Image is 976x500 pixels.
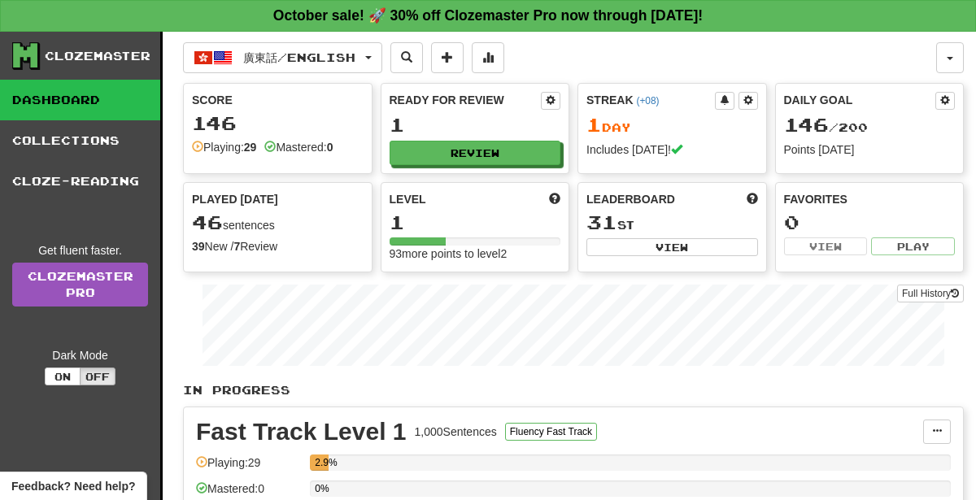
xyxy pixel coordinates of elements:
[390,141,561,165] button: Review
[390,191,426,207] span: Level
[784,92,936,110] div: Daily Goal
[192,212,364,233] div: sentences
[12,242,148,259] div: Get fluent faster.
[549,191,560,207] span: Score more points to level up
[586,113,602,136] span: 1
[431,42,464,73] button: Add sentence to collection
[183,42,382,73] button: 廣東話/English
[243,50,355,64] span: 廣東話 / English
[390,42,423,73] button: Search sentences
[192,113,364,133] div: 146
[586,238,758,256] button: View
[390,212,561,233] div: 1
[897,285,964,302] button: Full History
[784,237,868,255] button: View
[196,454,302,481] div: Playing: 29
[192,238,364,254] div: New / Review
[192,92,364,108] div: Score
[636,95,659,107] a: (+08)
[784,113,829,136] span: 146
[784,212,956,233] div: 0
[472,42,504,73] button: More stats
[45,367,81,385] button: On
[315,454,329,471] div: 2.9%
[390,92,542,108] div: Ready for Review
[784,191,956,207] div: Favorites
[12,263,148,307] a: ClozemasterPro
[183,382,964,398] p: In Progress
[586,191,675,207] span: Leaderboard
[871,237,955,255] button: Play
[327,141,333,154] strong: 0
[586,212,758,233] div: st
[390,115,561,135] div: 1
[192,191,278,207] span: Played [DATE]
[192,139,256,155] div: Playing:
[747,191,758,207] span: This week in points, UTC
[192,211,223,233] span: 46
[586,141,758,158] div: Includes [DATE]!
[45,48,150,64] div: Clozemaster
[264,139,333,155] div: Mastered:
[586,211,617,233] span: 31
[505,423,597,441] button: Fluency Fast Track
[415,424,497,440] div: 1,000 Sentences
[196,420,407,444] div: Fast Track Level 1
[784,141,956,158] div: Points [DATE]
[233,240,240,253] strong: 7
[390,246,561,262] div: 93 more points to level 2
[12,347,148,363] div: Dark Mode
[784,120,868,134] span: / 200
[80,367,115,385] button: Off
[586,115,758,136] div: Day
[244,141,257,154] strong: 29
[192,240,205,253] strong: 39
[586,92,715,108] div: Streak
[273,7,703,24] strong: October sale! 🚀 30% off Clozemaster Pro now through [DATE]!
[11,478,135,494] span: Open feedback widget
